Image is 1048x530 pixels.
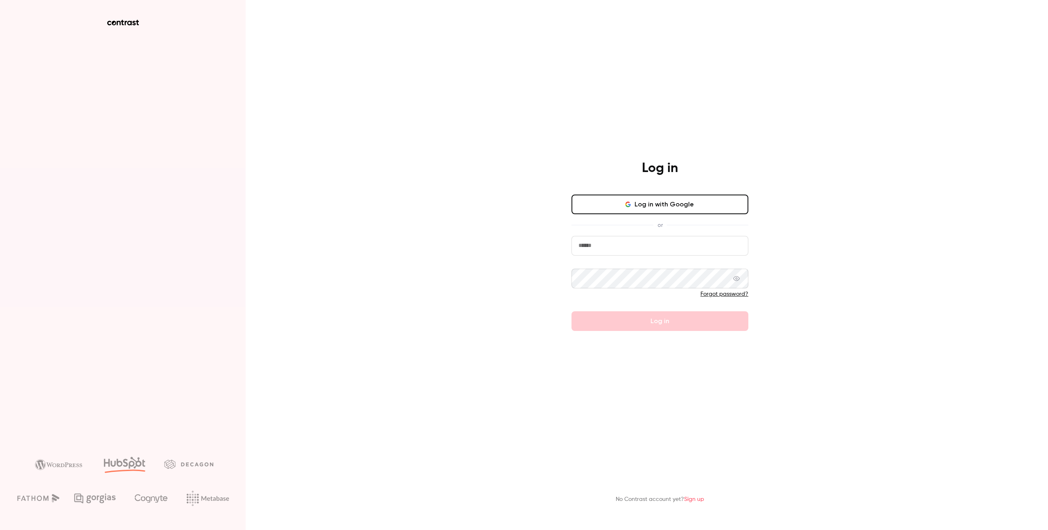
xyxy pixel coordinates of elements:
span: or [653,221,667,229]
p: No Contrast account yet? [616,495,704,504]
img: decagon [164,460,213,469]
a: Sign up [684,496,704,502]
a: Forgot password? [700,291,748,297]
button: Log in with Google [571,195,748,214]
h4: Log in [642,160,678,177]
